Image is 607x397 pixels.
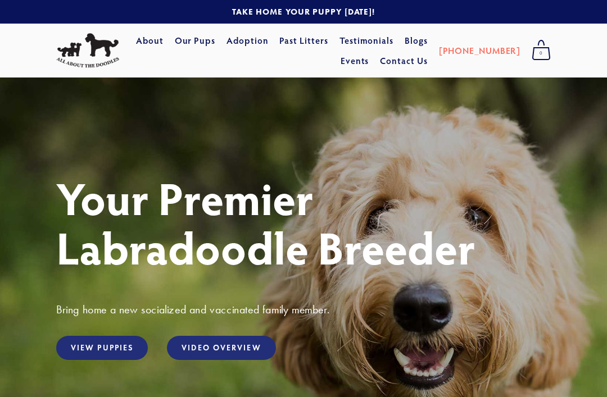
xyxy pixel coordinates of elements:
a: About [136,30,164,51]
a: Video Overview [167,336,275,360]
a: Blogs [405,30,428,51]
a: View Puppies [56,336,148,360]
a: Testimonials [339,30,394,51]
a: Adoption [227,30,269,51]
img: All About The Doodles [56,33,119,68]
span: 0 [532,46,551,61]
a: Our Pups [175,30,216,51]
h3: Bring home a new socialized and vaccinated family member. [56,302,551,317]
a: Past Litters [279,34,328,46]
a: Events [341,51,369,71]
a: [PHONE_NUMBER] [439,40,520,61]
a: 0 items in cart [526,36,556,65]
a: Contact Us [380,51,428,71]
h1: Your Premier Labradoodle Breeder [56,173,551,272]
